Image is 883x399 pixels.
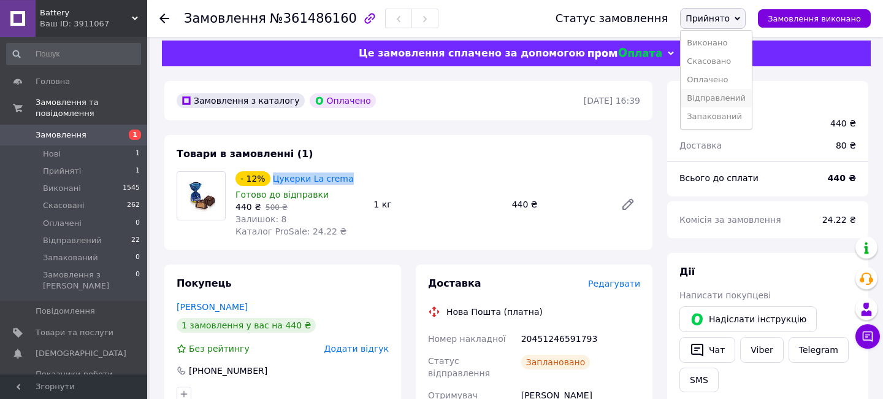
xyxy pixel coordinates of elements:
[679,94,717,106] span: Всього
[855,324,880,349] button: Чат з покупцем
[768,14,861,23] span: Замовлення виконано
[177,302,248,312] a: [PERSON_NAME]
[159,12,169,25] div: Повернутися назад
[588,279,640,289] span: Редагувати
[519,328,643,350] div: 20451246591793
[270,11,357,26] span: №361486160
[428,334,506,344] span: Номер накладної
[235,202,261,212] span: 440 ₴
[177,180,225,212] img: Цукерки La crema
[679,337,735,363] button: Чат
[136,269,140,292] span: 0
[40,18,147,29] div: Ваш ID: 3911067
[123,183,140,194] span: 1545
[189,344,250,354] span: Без рейтингу
[43,166,81,177] span: Прийняті
[324,344,389,354] span: Додати відгук
[40,7,132,18] span: Battery
[521,355,591,370] div: Заплановано
[822,215,856,225] span: 24.22 ₴
[686,14,730,23] span: Прийнято
[681,71,752,89] li: Оплачено
[177,148,313,160] span: Товари в замовленні (1)
[36,97,147,119] span: Замовлення та повідомлення
[43,218,82,229] span: Оплачені
[428,277,481,289] span: Доставка
[184,11,266,26] span: Замовлення
[136,166,140,177] span: 1
[758,9,871,28] button: Замовлення виконано
[136,252,140,263] span: 0
[36,327,113,338] span: Товари та послуги
[681,52,752,71] li: Скасовано
[43,269,136,292] span: Замовлення з [PERSON_NAME]
[679,141,722,150] span: Доставка
[136,149,140,160] span: 1
[681,89,752,107] li: Відправлений
[177,93,305,108] div: Замовлення з каталогу
[584,96,640,106] time: [DATE] 16:39
[36,130,86,141] span: Замовлення
[443,306,546,318] div: Нова Пошта (платна)
[266,203,288,212] span: 500 ₴
[507,196,611,213] div: 440 ₴
[679,266,695,277] span: Дії
[588,48,662,60] img: evopay logo
[43,149,61,160] span: Нові
[129,130,141,140] span: 1
[681,107,752,126] li: Запакований
[43,183,81,194] span: Виконані
[681,34,752,52] li: Виконано
[235,227,346,236] span: Каталог ProSale: 24.22 ₴
[177,318,316,333] div: 1 замовлення у вас на 440 ₴
[556,12,668,25] div: Статус замовлення
[43,252,98,263] span: Запакований
[679,173,759,183] span: Всього до сплати
[679,368,719,392] button: SMS
[127,200,140,211] span: 262
[36,369,113,391] span: Показники роботи компанії
[369,196,506,213] div: 1 кг
[131,235,140,246] span: 22
[679,290,771,300] span: Написати покупцеві
[36,348,126,359] span: [DEMOGRAPHIC_DATA]
[273,174,354,184] a: Цукерки La crema
[679,118,714,128] span: 1 товар
[828,132,863,159] div: 80 ₴
[36,76,70,87] span: Головна
[359,47,585,59] span: Це замовлення сплачено за допомогою
[616,192,640,217] a: Редагувати
[740,337,783,363] a: Viber
[188,365,269,377] div: [PHONE_NUMBER]
[43,200,85,211] span: Скасовані
[679,215,781,225] span: Комісія за замовлення
[36,306,95,317] span: Повідомлення
[235,214,287,224] span: Залишок: 8
[6,43,141,65] input: Пошук
[177,277,232,289] span: Покупець
[235,190,329,199] span: Готово до відправки
[235,171,270,186] div: - 12%
[828,173,856,183] b: 440 ₴
[789,337,849,363] a: Telegram
[310,93,376,108] div: Оплачено
[830,117,856,130] div: 440 ₴
[136,218,140,229] span: 0
[428,356,490,378] span: Статус відправлення
[43,235,102,246] span: Відправлений
[679,306,817,332] button: Надіслати інструкцію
